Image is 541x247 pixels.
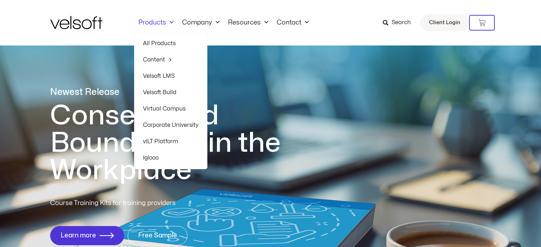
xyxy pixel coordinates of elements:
[143,133,198,150] a: vILT Platform
[50,198,227,208] p: Course Training Kits for training providers
[272,19,313,27] a: ContactMenu Toggle
[143,84,198,101] a: Velsoft Build
[134,32,207,169] ul: ProductsMenu Toggle
[429,18,460,27] span: Client Login
[143,35,198,52] a: All Products
[50,226,124,245] a: Learn more
[143,68,198,84] a: Velsoft LMS
[60,232,96,239] span: Learn more
[138,232,177,239] span: Free Sample
[392,18,411,27] span: Search
[134,19,313,27] nav: Menu
[420,14,469,31] a: Client Login
[50,16,102,29] img: Velsoft Training Materials
[383,17,416,29] a: Search
[143,101,198,117] a: Virtual Campus
[50,102,310,184] h1: Consent and Boundaries in the Workplace
[128,226,187,245] a: Free Sample
[143,150,198,166] a: Iglooo
[143,52,198,68] a: ContentMenu Toggle
[50,86,310,98] p: Newest Release
[134,19,178,27] a: ProductsMenu Toggle
[224,19,272,27] a: ResourcesMenu Toggle
[178,19,224,27] a: CompanyMenu Toggle
[143,117,198,133] a: Corporate University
